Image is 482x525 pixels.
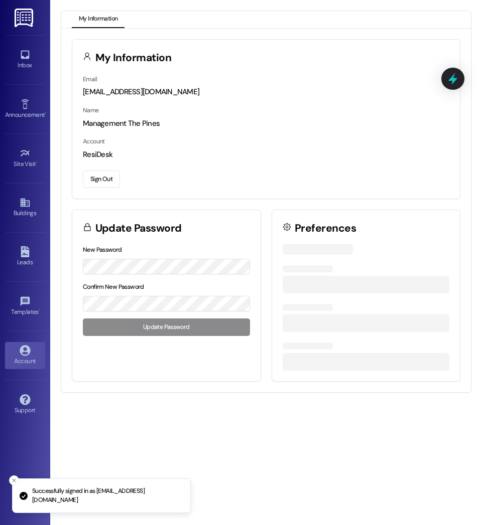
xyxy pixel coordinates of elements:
[295,223,356,234] h3: Preferences
[5,194,45,221] a: Buildings
[83,149,449,160] div: ResiDesk
[39,307,40,314] span: •
[5,293,45,320] a: Templates •
[83,118,449,129] div: Management The Pines
[83,170,120,188] button: Sign Out
[95,53,172,63] h3: My Information
[83,283,144,291] label: Confirm New Password
[95,223,182,234] h3: Update Password
[15,9,35,27] img: ResiDesk Logo
[5,342,45,369] a: Account
[5,46,45,73] a: Inbox
[83,106,99,114] label: Name
[83,87,449,97] div: [EMAIL_ADDRESS][DOMAIN_NAME]
[45,110,46,117] span: •
[83,137,105,145] label: Account
[32,487,182,504] p: Successfully signed in as [EMAIL_ADDRESS][DOMAIN_NAME]
[83,246,122,254] label: New Password
[5,145,45,172] a: Site Visit •
[5,243,45,270] a: Leads
[72,11,125,28] button: My Information
[9,475,19,485] button: Close toast
[83,75,97,83] label: Email
[5,391,45,418] a: Support
[36,159,38,166] span: •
